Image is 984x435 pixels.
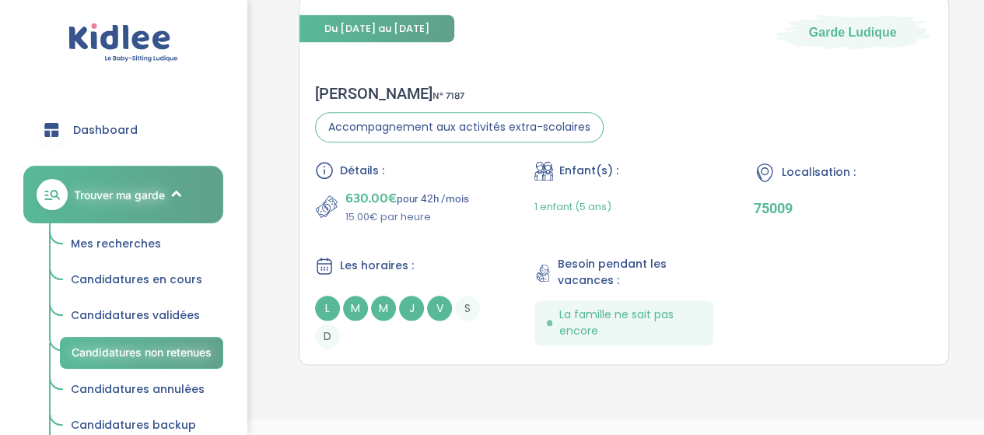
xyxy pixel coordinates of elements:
p: 15.00€ par heure [345,209,469,225]
span: L [315,296,340,321]
span: Trouver ma garde [74,187,165,203]
span: Enfant(s) : [559,163,618,179]
p: 75009 [754,200,933,216]
span: M [343,296,368,321]
span: Garde Ludique [809,23,897,40]
span: Les horaires : [340,258,414,274]
span: Candidatures en cours [71,272,202,287]
span: La famille ne sait pas encore [559,307,701,339]
span: V [427,296,452,321]
a: Dashboard [23,102,223,158]
span: N° 7187 [432,88,464,104]
span: 630.00€ [345,188,397,209]
span: Du [DATE] au [DATE] [299,15,454,42]
img: logo.svg [68,23,178,63]
div: [PERSON_NAME] [315,84,604,103]
span: Candidatures annulées [71,381,205,397]
span: S [455,296,480,321]
span: Accompagnement aux activités extra-scolaires [315,112,604,142]
a: Candidatures en cours [60,265,223,295]
span: M [371,296,396,321]
span: D [315,324,340,349]
span: 1 enfant (5 ans) [534,199,611,214]
span: Besoin pendant les vacances : [558,256,713,289]
span: Candidatures non retenues [72,346,212,359]
span: Candidatures backup [71,417,196,433]
span: Détails : [340,163,384,179]
a: Trouver ma garde [23,166,223,223]
span: Candidatures validées [71,307,200,323]
span: Mes recherches [71,236,161,251]
span: J [399,296,424,321]
span: Dashboard [73,122,138,139]
span: Localisation : [782,164,856,181]
a: Candidatures annulées [60,375,223,405]
a: Candidatures validées [60,301,223,331]
a: Candidatures non retenues [60,337,223,369]
p: pour 42h /mois [345,188,469,209]
a: Mes recherches [60,230,223,259]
